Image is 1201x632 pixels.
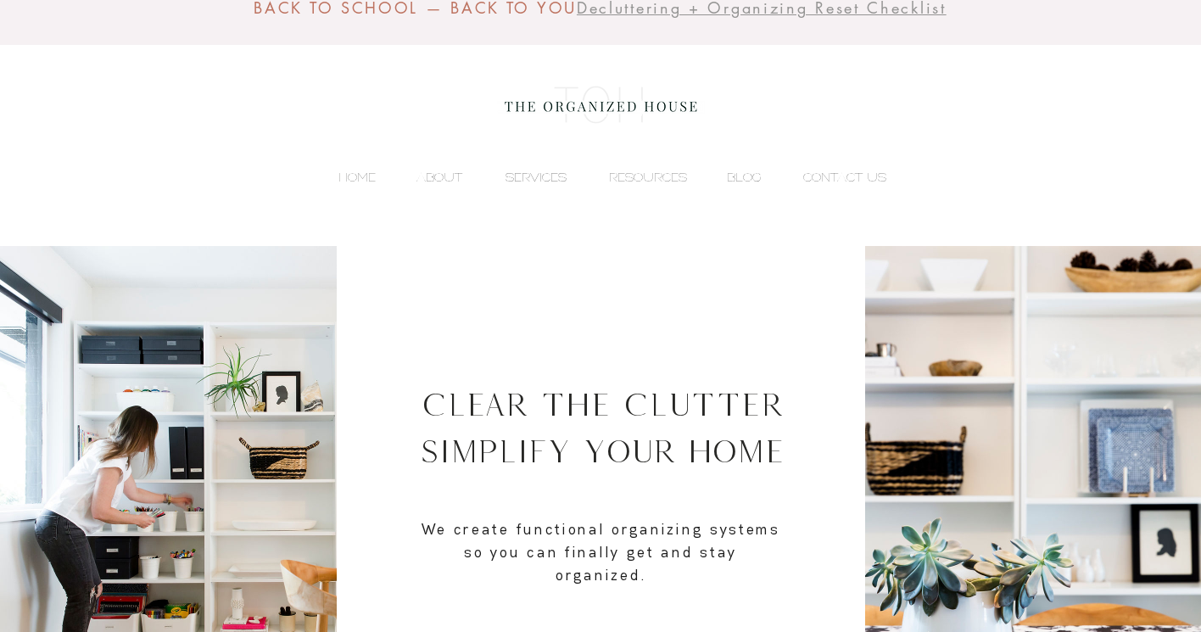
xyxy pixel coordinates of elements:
[418,517,783,586] p: We create functional organizing systems so you can finally get and stay organized.
[497,71,705,139] img: the organized house
[497,165,575,190] p: SERVICES
[718,165,770,190] p: BLOG
[305,165,384,190] a: HOME
[575,165,695,190] a: RESOURCES
[600,165,695,190] p: RESOURCES
[695,165,770,190] a: BLOG
[770,165,895,190] a: CONTACT US
[408,165,471,190] p: ABOUT
[471,165,575,190] a: SERVICES
[384,165,471,190] a: ABOUT
[420,386,785,470] span: Clear The Clutter Simplify Your Home
[795,165,895,190] p: CONTACT US
[330,165,384,190] p: HOME
[305,165,895,190] nav: Site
